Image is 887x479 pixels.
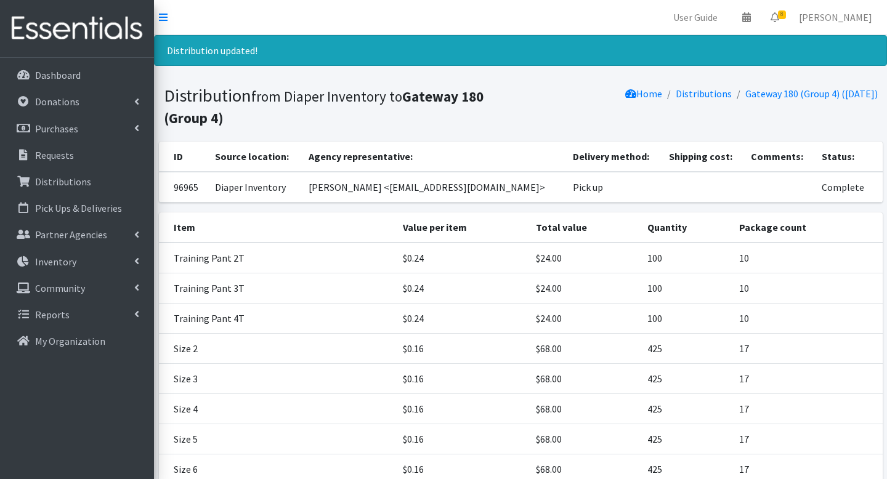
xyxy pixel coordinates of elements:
p: Inventory [35,256,76,268]
th: Total value [529,212,640,243]
p: Donations [35,95,79,108]
a: Community [5,276,149,300]
small: from Diaper Inventory to [164,87,484,127]
a: Partner Agencies [5,222,149,247]
th: Agency representative: [301,142,565,172]
td: 10 [732,304,883,334]
td: $0.24 [395,304,529,334]
td: Training Pant 4T [159,304,396,334]
td: Size 4 [159,394,396,424]
td: 17 [732,394,883,424]
td: $0.24 [395,243,529,273]
a: Inventory [5,249,149,274]
th: Value per item [395,212,529,243]
td: 17 [732,364,883,394]
td: 100 [640,243,732,273]
td: 425 [640,334,732,364]
td: $0.16 [395,364,529,394]
th: Package count [732,212,883,243]
td: 10 [732,243,883,273]
p: Pick Ups & Deliveries [35,202,122,214]
td: 425 [640,394,732,424]
td: Size 3 [159,364,396,394]
td: $24.00 [529,304,640,334]
td: $0.16 [395,334,529,364]
a: Distributions [5,169,149,194]
a: My Organization [5,329,149,353]
a: Purchases [5,116,149,141]
td: 100 [640,273,732,304]
td: [PERSON_NAME] <[EMAIL_ADDRESS][DOMAIN_NAME]> [301,172,565,203]
p: Purchases [35,123,78,135]
th: Quantity [640,212,732,243]
th: Source location: [208,142,301,172]
a: Reports [5,302,149,327]
td: 425 [640,364,732,394]
td: 100 [640,304,732,334]
td: $68.00 [529,334,640,364]
td: 10 [732,273,883,304]
th: Shipping cost: [662,142,744,172]
td: Pick up [565,172,662,203]
p: Community [35,282,85,294]
th: Item [159,212,396,243]
td: 96965 [159,172,208,203]
a: Requests [5,143,149,167]
p: My Organization [35,335,105,347]
a: Home [625,87,662,100]
td: $68.00 [529,424,640,454]
td: $68.00 [529,364,640,394]
th: ID [159,142,208,172]
a: Dashboard [5,63,149,87]
td: Size 2 [159,334,396,364]
td: $24.00 [529,243,640,273]
a: [PERSON_NAME] [789,5,882,30]
td: 425 [640,424,732,454]
td: 17 [732,424,883,454]
td: $0.16 [395,394,529,424]
td: $24.00 [529,273,640,304]
td: Training Pant 2T [159,243,396,273]
td: Complete [814,172,883,203]
a: Gateway 180 (Group 4) ([DATE]) [745,87,878,100]
p: Requests [35,149,74,161]
th: Status: [814,142,883,172]
b: Gateway 180 (Group 4) [164,87,484,127]
a: Distributions [676,87,732,100]
a: Donations [5,89,149,114]
td: $0.16 [395,424,529,454]
img: HumanEssentials [5,8,149,49]
th: Delivery method: [565,142,662,172]
p: Dashboard [35,69,81,81]
td: 17 [732,334,883,364]
td: Size 5 [159,424,396,454]
a: Pick Ups & Deliveries [5,196,149,220]
h1: Distribution [164,85,516,127]
span: 8 [778,10,786,19]
td: Diaper Inventory [208,172,301,203]
p: Partner Agencies [35,228,107,241]
p: Distributions [35,175,91,188]
td: $0.24 [395,273,529,304]
div: Distribution updated! [154,35,887,66]
a: User Guide [663,5,727,30]
p: Reports [35,308,70,321]
a: 8 [761,5,789,30]
td: $68.00 [529,394,640,424]
th: Comments: [743,142,814,172]
td: Training Pant 3T [159,273,396,304]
